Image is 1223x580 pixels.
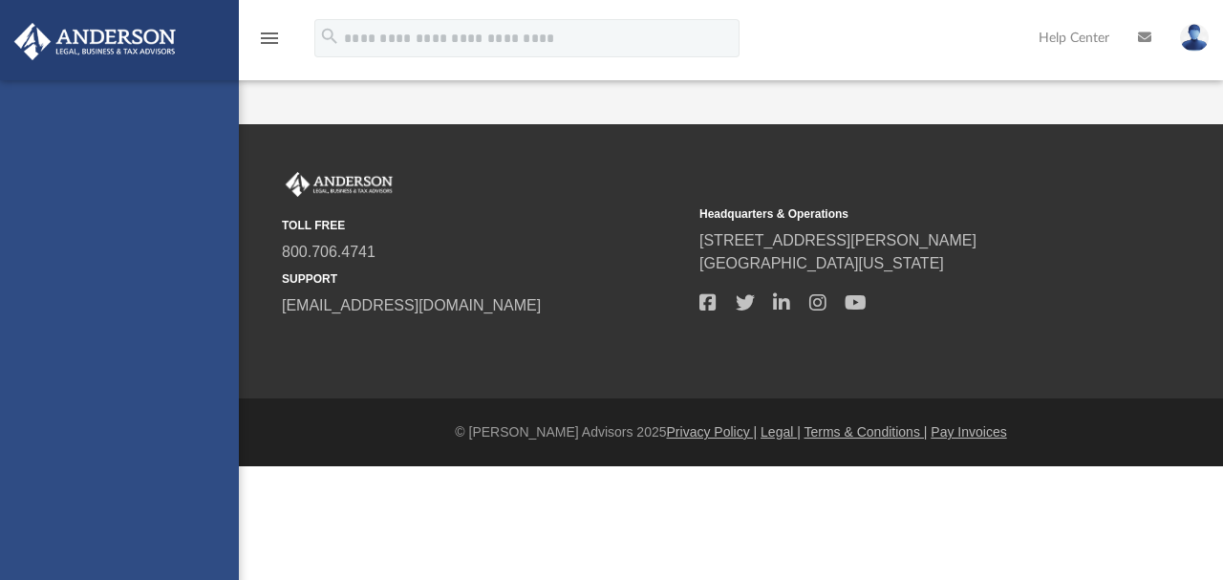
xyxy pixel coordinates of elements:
a: [STREET_ADDRESS][PERSON_NAME] [699,232,976,248]
a: Pay Invoices [931,424,1006,440]
a: Legal | [761,424,801,440]
img: User Pic [1180,24,1209,52]
a: menu [258,36,281,50]
img: Anderson Advisors Platinum Portal [282,172,397,197]
i: menu [258,27,281,50]
small: Headquarters & Operations [699,205,1104,223]
small: SUPPORT [282,270,686,288]
img: Anderson Advisors Platinum Portal [9,23,182,60]
a: [EMAIL_ADDRESS][DOMAIN_NAME] [282,297,541,313]
a: Privacy Policy | [667,424,758,440]
i: search [319,26,340,47]
a: [GEOGRAPHIC_DATA][US_STATE] [699,255,944,271]
a: Terms & Conditions | [805,424,928,440]
div: © [PERSON_NAME] Advisors 2025 [239,422,1223,442]
small: TOLL FREE [282,217,686,234]
a: 800.706.4741 [282,244,375,260]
